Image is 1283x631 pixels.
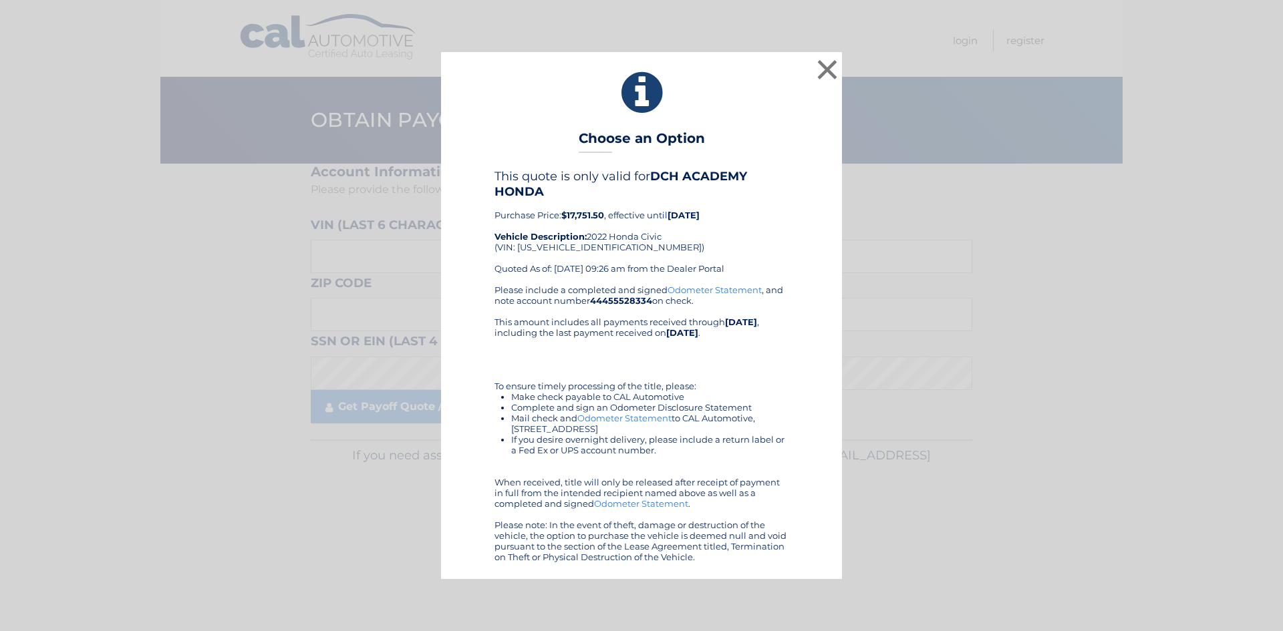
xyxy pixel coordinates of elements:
li: If you desire overnight delivery, please include a return label or a Fed Ex or UPS account number. [511,434,789,455]
strong: Vehicle Description: [494,231,587,242]
li: Mail check and to CAL Automotive, [STREET_ADDRESS] [511,413,789,434]
a: Odometer Statement [594,498,688,509]
b: 44455528334 [590,295,652,306]
b: [DATE] [666,327,698,338]
a: Odometer Statement [577,413,672,423]
div: Purchase Price: , effective until 2022 Honda Civic (VIN: [US_VEHICLE_IDENTIFICATION_NUMBER]) Quot... [494,169,789,284]
a: Odometer Statement [668,284,762,295]
li: Make check payable to CAL Automotive [511,391,789,402]
b: DCH ACADEMY HONDA [494,169,747,198]
button: × [814,56,841,83]
b: $17,751.50 [561,210,604,220]
b: [DATE] [725,317,757,327]
h4: This quote is only valid for [494,169,789,198]
li: Complete and sign an Odometer Disclosure Statement [511,402,789,413]
h3: Choose an Option [579,130,705,154]
div: Please include a completed and signed , and note account number on check. This amount includes al... [494,284,789,562]
b: [DATE] [668,210,700,220]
